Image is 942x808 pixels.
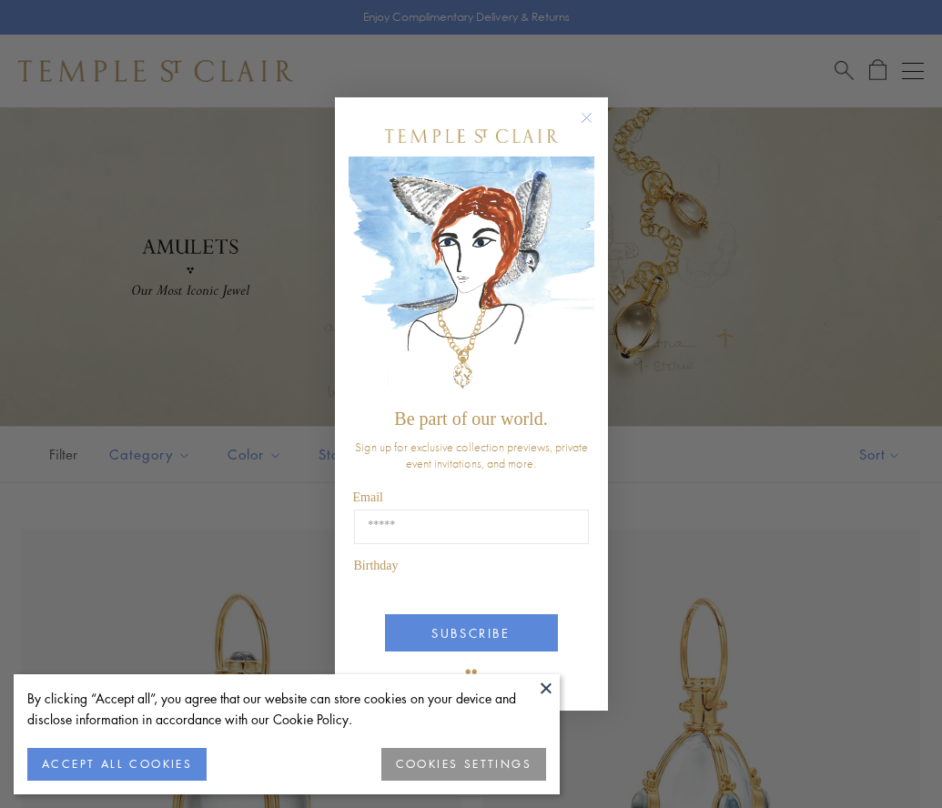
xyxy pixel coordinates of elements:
[394,409,547,429] span: Be part of our world.
[385,614,558,651] button: SUBSCRIBE
[353,490,383,504] span: Email
[354,510,589,544] input: Email
[453,656,490,692] img: TSC
[385,129,558,143] img: Temple St. Clair
[349,157,594,399] img: c4a9eb12-d91a-4d4a-8ee0-386386f4f338.jpeg
[27,748,207,781] button: ACCEPT ALL COOKIES
[381,748,546,781] button: COOKIES SETTINGS
[354,559,399,572] span: Birthday
[584,116,607,138] button: Close dialog
[27,688,546,730] div: By clicking “Accept all”, you agree that our website can store cookies on your device and disclos...
[355,439,588,471] span: Sign up for exclusive collection previews, private event invitations, and more.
